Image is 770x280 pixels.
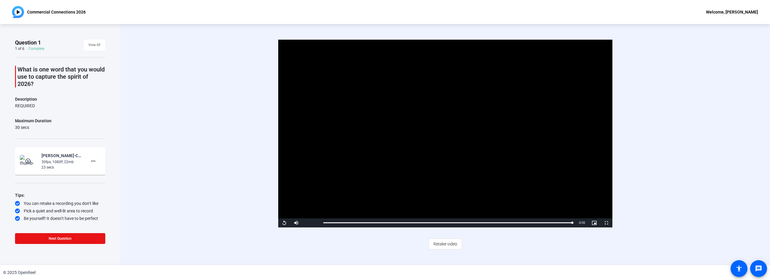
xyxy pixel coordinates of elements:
button: View All [84,40,105,50]
span: Next Question [49,236,72,241]
span: Retake video [433,238,457,250]
div: 30 secs [15,124,51,130]
div: Complete [29,46,44,51]
mat-icon: accessibility [735,265,743,272]
div: Maximum Duration [15,117,51,124]
div: 23 secs [42,165,82,170]
div: Tips: [15,192,105,199]
div: Progress Bar [323,222,572,223]
div: Be yourself! It doesn’t have to be perfect [15,215,105,221]
span: 0:00 [579,221,585,224]
button: Replay [278,218,290,227]
mat-icon: play_circle_outline [25,158,32,164]
img: thumb-nail [20,155,38,167]
span: View All [88,41,100,50]
p: What is one word that you would use to capture the spirit of 2026? [17,66,105,87]
button: Next Question [15,233,105,244]
button: Retake video [429,239,462,249]
button: Mute [290,218,302,227]
div: REQUIRED [15,103,105,109]
div: Video Player [278,40,612,227]
div: Pick a quiet and well-lit area to record [15,208,105,214]
span: - [578,221,579,224]
div: 30fps, 1080P, 22mb [42,159,82,165]
button: Fullscreen [600,218,612,227]
div: You can retake a recording you don’t like [15,200,105,206]
div: Welcome, [PERSON_NAME] [706,8,758,16]
div: © 2025 OpenReel [3,269,35,276]
mat-icon: more_horiz [90,157,97,165]
div: 1 of 6 [15,46,24,51]
img: OpenReel logo [12,6,24,18]
span: Question 1 [15,39,41,46]
mat-icon: message [755,265,762,272]
p: Description [15,96,105,103]
div: [PERSON_NAME]-Commercial Connections 2026-Commercial Connections 2026-1760542593915-webcam [42,152,82,159]
p: Commercial Connections 2026 [27,8,86,16]
button: Picture-in-Picture [588,218,600,227]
